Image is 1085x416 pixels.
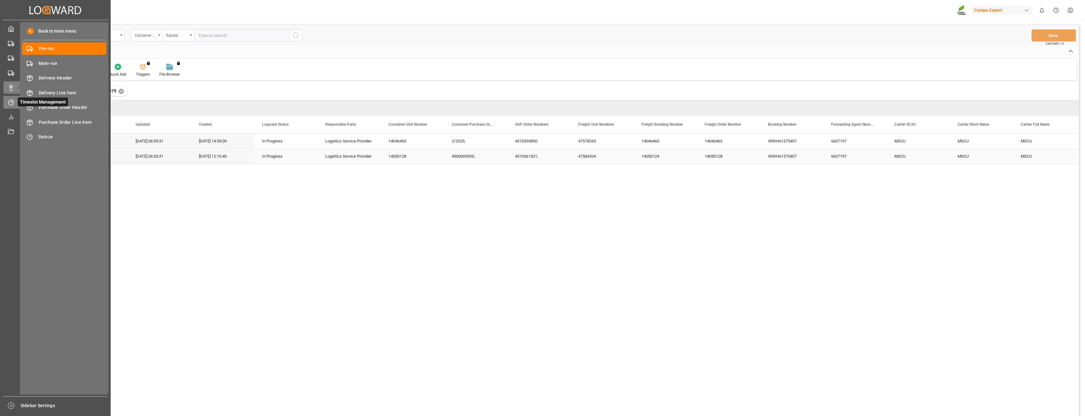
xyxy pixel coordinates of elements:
span: Logward Status [262,122,289,127]
div: MSCU [950,149,1013,164]
div: 47578263 [571,134,634,148]
a: Purchase Order Header Deinze [3,66,107,79]
span: Booking Number [768,122,796,127]
span: Main-run [39,60,107,67]
div: [DATE] 06:55:31 [128,134,191,148]
span: Created [199,122,212,127]
a: Purchase Order Header [22,101,106,114]
div: [DATE] 12:16:40 [191,149,254,164]
button: show 0 new notifications [1035,3,1049,17]
a: My Cockpit [3,22,107,35]
div: 14046463 [381,134,444,148]
a: Delivery Header [22,72,106,84]
span: Forwarding Agent Number [831,122,874,127]
div: In Progress [262,149,310,164]
button: Save [1032,29,1076,41]
div: 459IHA1375407 [760,134,824,148]
span: Pre-run [39,45,107,52]
span: Freight Order Number [705,122,741,127]
button: Help Center [1049,3,1063,17]
div: 459IHA1375407 [760,149,824,164]
div: MSCU [1013,149,1076,164]
a: Main-run [22,57,106,69]
div: Equals [166,31,188,38]
div: 2/2025; [444,134,507,148]
div: MSCU [887,149,950,164]
span: Delivery Header [39,75,107,81]
a: Timeslot ManagementTimeslot Management [3,96,107,108]
span: Responsible Party [325,122,356,127]
div: Logistics Service Provider [318,149,381,164]
span: Purchase Order Header [39,104,107,111]
div: 14050124 [634,149,697,164]
div: MSCU [1013,134,1076,148]
button: Compo Expert [972,4,1035,16]
span: Sidebar Settings [21,402,108,409]
div: In Progress [262,134,310,148]
div: [DATE] 06:55:31 [128,149,191,164]
span: Back to main menu [34,28,77,35]
a: Main-run Deinze [3,37,107,49]
div: 14046463 [697,134,760,148]
span: Purchase Order Line Item [39,119,107,126]
button: search button [289,29,303,41]
span: Carrier SCAC [894,122,916,127]
div: 6607197 [824,149,887,164]
div: 4500005935; [444,149,507,164]
a: Delivery Line Item [22,86,106,99]
span: Carrier Full Name [1021,122,1050,127]
span: Deinze [39,134,107,140]
div: 4510355890; [507,134,571,148]
span: Freight Unit Numbers [578,122,614,127]
div: 6607197 [824,134,887,148]
div: MSCU [887,134,950,148]
input: Type to search [194,29,289,41]
span: Timeslot Management [18,98,68,106]
a: Purchase Order Line Item [22,116,106,128]
a: Deinze [22,131,106,143]
a: Pre-run [22,42,106,55]
span: Customer Purchase Order Numbers [452,122,494,127]
div: 14050128 [381,149,444,164]
span: Ctrl/CMD + S [1045,41,1064,46]
span: Freight Booking Number [641,122,683,127]
div: Logistics Service Provider [318,134,381,148]
div: 14050128 [697,149,760,164]
div: ✕ [119,89,124,94]
span: SAP Order Numbers [515,122,549,127]
a: Pre-run Deinze [3,52,107,64]
button: open menu [163,29,194,41]
div: Compo Expert [972,6,1032,15]
div: MSCU [950,134,1013,148]
img: Screenshot%202023-09-29%20at%2010.02.21.png_1712312052.png [957,5,967,16]
span: Container Unit Number [389,122,427,127]
span: Updated [136,122,150,127]
span: Delivery Line Item [39,90,107,96]
span: Carrier Short Name [958,122,989,127]
div: 47584204 [571,149,634,164]
div: 4510361521; [507,149,571,164]
div: Quick Add [109,72,126,77]
button: open menu [131,29,163,41]
div: Container Number [135,31,156,38]
div: [DATE] 14:59:09 [191,134,254,148]
div: 14046460 [634,134,697,148]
